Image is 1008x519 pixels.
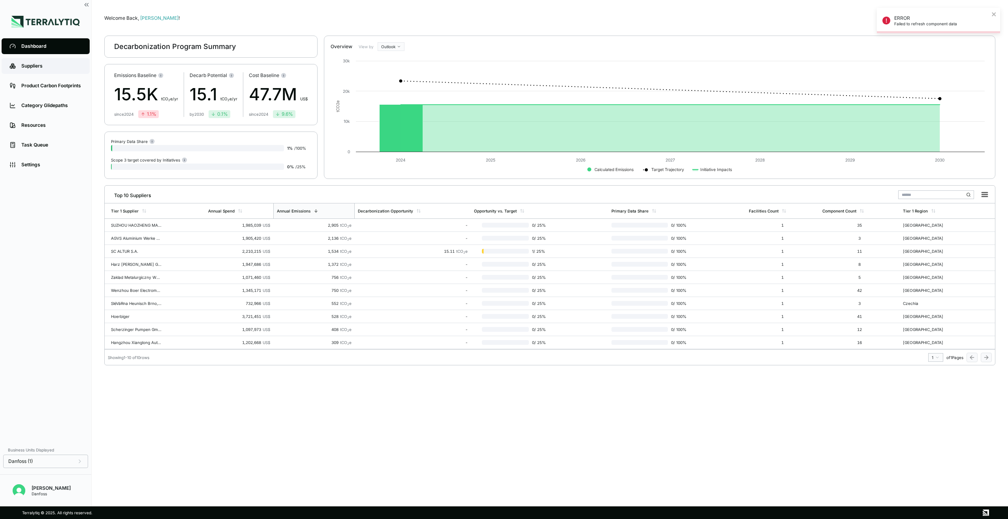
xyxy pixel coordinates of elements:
div: 15.5K [114,82,178,107]
span: t CO e/yr [161,96,178,101]
div: Showing 1 - 10 of 10 rows [108,355,149,360]
div: [GEOGRAPHIC_DATA] [903,262,953,267]
span: 0 / 25 % [529,301,550,306]
div: Tier 1 Region [903,209,928,213]
span: US$ [263,314,270,319]
text: 2029 [845,158,855,162]
span: US$ [263,340,270,345]
div: 756 [276,275,352,280]
div: 16 [822,340,897,345]
span: 0 / 25 % [529,275,550,280]
div: 11 [822,249,897,254]
div: Tier 1 Supplier [111,209,139,213]
div: 309 [276,340,352,345]
div: Dashboard [21,43,82,49]
div: 1 [749,288,816,293]
div: 1,534 [276,249,352,254]
div: [GEOGRAPHIC_DATA] [903,223,953,228]
text: 2024 [396,158,406,162]
text: Initiative Impacts [700,167,732,172]
div: 732,966 [208,301,270,306]
div: 750 [276,288,352,293]
p: ERROR [894,15,989,21]
div: Scope 3 target covered by Initiatives [111,157,187,163]
div: Opportunity vs. Target [474,209,517,213]
div: 2,136 [276,236,352,241]
span: 0 / 100 % [668,236,688,241]
span: 0 / 25 % [529,262,550,267]
div: SC ALTUR S.A. [111,249,162,254]
div: 35 [822,223,897,228]
sub: 2 [347,251,349,254]
span: US$ [263,262,270,267]
sub: 2 [347,290,349,293]
div: 1 [749,236,816,241]
div: 1,985,039 [208,223,270,228]
span: 0 / 25 % [529,327,550,332]
sub: 2 [347,225,349,228]
span: tCO e [340,223,352,228]
text: 10k [344,119,350,124]
div: 5 [822,275,897,280]
span: 0 / 100 % [668,327,688,332]
sub: 2 [168,98,170,102]
span: 0 / 100 % [668,288,688,293]
span: tCO e [340,262,352,267]
div: [GEOGRAPHIC_DATA] [903,275,953,280]
div: Decarbonization Opportunity [358,209,413,213]
div: Cost Baseline [249,72,308,79]
span: ! [179,15,180,21]
div: 2,905 [276,223,352,228]
div: 1 [749,340,816,345]
text: 2030 [935,158,944,162]
div: 9.6 % [275,111,293,117]
text: 30k [343,58,350,63]
button: Open user button [9,481,28,500]
div: [GEOGRAPHIC_DATA] [903,288,953,293]
span: 1 / 25 % [529,249,550,254]
div: - [358,236,468,241]
div: 1 [749,327,816,332]
div: 1.1 % [141,111,156,117]
span: Danfoss (1) [8,458,33,464]
span: US$ [263,223,270,228]
div: 1,071,460 [208,275,270,280]
span: 0 / 25 % [529,223,550,228]
span: tCO e [340,236,352,241]
div: since 2024 [114,112,134,117]
div: 1 [932,355,940,360]
div: [GEOGRAPHIC_DATA] [903,327,953,332]
sub: 2 [347,342,349,346]
sub: 2 [347,238,349,241]
label: View by [359,44,374,49]
div: - [358,223,468,228]
div: 42 [822,288,897,293]
text: Target Trajectory [651,167,684,172]
span: US$ [263,249,270,254]
span: [PERSON_NAME] [140,15,180,21]
text: 20k [343,89,350,94]
span: / 25 % [295,164,306,169]
div: - [358,275,468,280]
div: 408 [276,327,352,332]
sub: 2 [347,303,349,307]
div: 3 [822,301,897,306]
div: Wenzhou Boer Electromechanical [111,288,162,293]
div: - [358,301,468,306]
span: US$ [263,327,270,332]
tspan: 2 [335,103,340,105]
button: 1 [928,353,943,362]
div: Decarbonization Program Summary [114,42,236,51]
div: Product Carbon Footprints [21,83,82,89]
span: 0 / 100 % [668,340,688,345]
div: 1,947,686 [208,262,270,267]
span: 0 / 25 % [529,340,550,345]
div: 552 [276,301,352,306]
sub: 2 [463,251,465,254]
div: Primary Data Share [111,138,155,144]
div: 0.1 % [211,111,228,117]
span: 0 / 100 % [668,301,688,306]
div: - [358,314,468,319]
div: SléVáRna Heunisch Brno, S.R.O. [111,301,162,306]
div: Facilities Count [749,209,779,213]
